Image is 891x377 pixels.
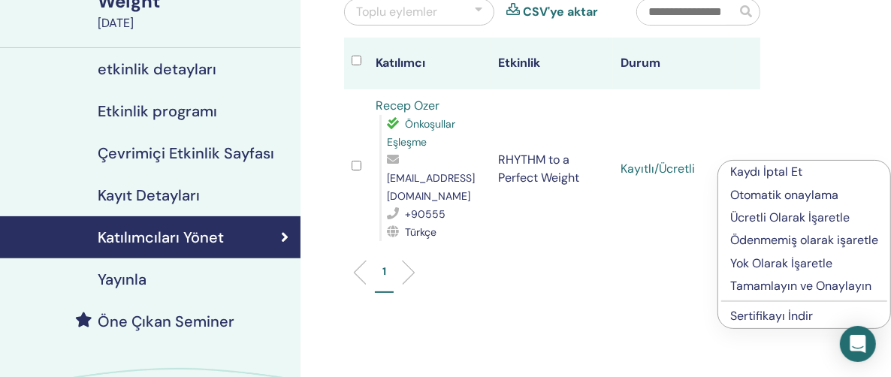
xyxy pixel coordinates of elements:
[840,326,876,362] div: Open Intercom Messenger
[98,60,216,78] h4: etkinlik detayları
[406,225,437,239] span: Türkçe
[98,228,224,246] h4: Katılımcıları Yönet
[369,38,491,89] th: Katılımcı
[388,171,476,203] span: [EMAIL_ADDRESS][DOMAIN_NAME]
[98,102,217,120] h4: Etkinlik programı
[98,14,291,32] div: [DATE]
[491,89,614,249] td: RHYTHM to a Perfect Weight
[730,163,878,181] p: Kaydı İptal Et
[376,98,440,113] a: Recep Ozer
[613,38,735,89] th: Durum
[730,231,878,249] p: Ödenmemiş olarak işaretle
[98,312,234,330] h4: Öne Çıkan Seminer
[406,207,446,221] span: +90555
[730,255,878,273] p: Yok Olarak İşaretle
[388,117,456,149] span: Önkoşullar Eşleşme
[382,264,386,279] p: 1
[98,270,146,288] h4: Yayınla
[730,277,878,295] p: Tamamlayın ve Onaylayın
[491,38,614,89] th: Etkinlik
[730,186,878,204] p: Otomatik onaylama
[730,209,878,227] p: Ücretli Olarak İşaretle
[523,3,598,21] a: CSV'ye aktar
[98,186,200,204] h4: Kayıt Detayları
[356,3,437,21] div: Toplu eylemler
[98,144,274,162] h4: Çevrimiçi Etkinlik Sayfası
[730,308,813,324] a: Sertifikayı İndir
